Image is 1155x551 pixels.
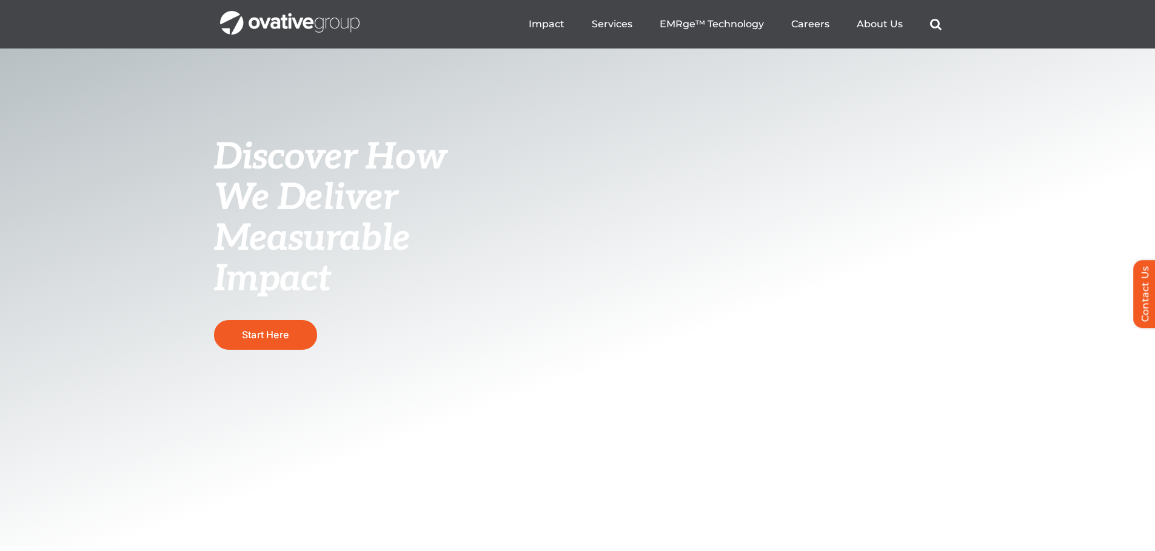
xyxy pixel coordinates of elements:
[220,10,360,21] a: OG_Full_horizontal_WHT
[592,18,632,30] a: Services
[214,136,447,179] span: Discover How
[930,18,942,30] a: Search
[791,18,829,30] a: Careers
[529,5,942,44] nav: Menu
[214,176,410,301] span: We Deliver Measurable Impact
[214,320,317,350] a: Start Here
[857,18,903,30] a: About Us
[242,329,289,341] span: Start Here
[660,18,764,30] a: EMRge™ Technology
[529,18,564,30] a: Impact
